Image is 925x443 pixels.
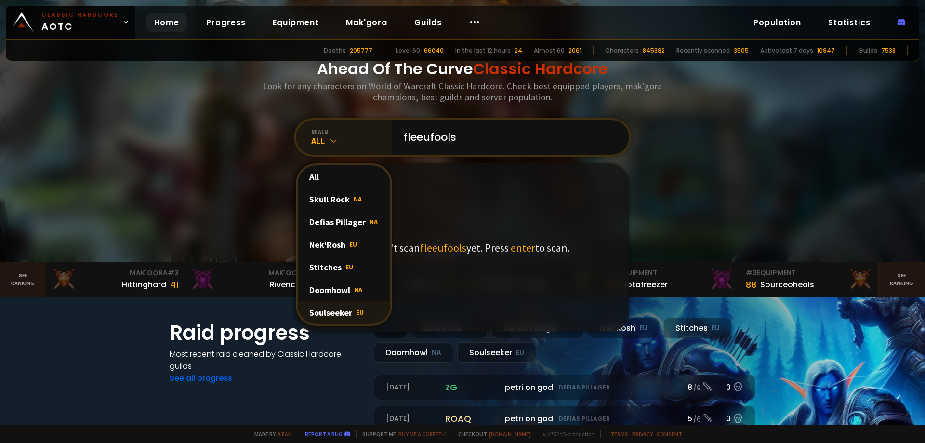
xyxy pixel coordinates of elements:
[632,430,653,438] a: Privacy
[639,323,647,333] small: EU
[607,268,734,278] div: Equipment
[817,46,835,55] div: 10947
[457,342,536,363] div: Soulseeker
[298,188,390,211] div: Skull Rock
[198,13,253,32] a: Progress
[881,46,896,55] div: 7538
[534,46,565,55] div: Almost 60
[354,285,362,294] span: NA
[420,241,466,255] span: fleeufools
[52,268,179,278] div: Mak'Gora
[249,430,292,438] span: Made by
[621,279,668,291] div: Notafreezer
[277,430,292,438] a: a fan
[398,120,618,155] input: Search a character...
[712,323,720,333] small: EU
[185,262,324,297] a: Mak'Gora#2Rivench100
[740,262,879,297] a: #3Equipment88Sourceoheals
[311,128,392,135] div: realm
[859,46,877,55] div: Guilds
[265,13,327,32] a: Equipment
[170,318,362,348] h1: Raid progress
[398,430,446,438] a: Buy me a coffee
[734,46,749,55] div: 3505
[511,241,535,255] span: enter
[324,46,346,55] div: Deaths
[515,46,522,55] div: 24
[473,58,608,80] span: Classic Hardcore
[170,373,232,384] a: See all progress
[338,13,395,32] a: Mak'gora
[41,11,119,19] small: Classic Hardcore
[259,81,666,103] h3: Look for any characters on World of Warcraft Classic Hardcore. Check best equipped players, mak'g...
[349,240,357,249] span: EU
[746,13,809,32] a: Population
[407,13,449,32] a: Guilds
[455,46,511,55] div: In the last 12 hours
[170,348,362,372] h4: Most recent raid cleaned by Classic Hardcore guilds
[516,348,524,358] small: EU
[746,278,756,291] div: 88
[676,46,730,55] div: Recently scanned
[298,211,390,233] div: Defias Pillager
[311,135,392,147] div: All
[168,268,179,278] span: # 3
[374,375,755,400] a: [DATE]zgpetri on godDefias Pillager8 /90
[270,279,300,291] div: Rivench
[610,430,628,438] a: Terms
[605,46,639,55] div: Characters
[350,46,372,55] div: 205777
[657,430,682,438] a: Consent
[452,430,531,438] span: Checkout
[298,279,390,301] div: Doomhowl
[568,46,581,55] div: 2061
[424,46,444,55] div: 66040
[489,430,531,438] a: [DOMAIN_NAME]
[588,318,660,338] div: Nek'Rosh
[41,11,119,34] span: AOTC
[298,165,390,188] div: All
[746,268,872,278] div: Equipment
[305,430,343,438] a: Report a bug
[6,6,135,39] a: Classic HardcoreAOTC
[354,195,362,203] span: NA
[356,430,446,438] span: Support me,
[396,46,420,55] div: Level 60
[663,318,732,338] div: Stitches
[146,13,187,32] a: Home
[537,430,595,438] span: v. d752d5 - production
[345,263,353,271] span: EU
[746,268,757,278] span: # 3
[643,46,665,55] div: 845392
[298,301,390,324] div: Soulseeker
[374,406,755,431] a: [DATE]roaqpetri on godDefias Pillager5 /60
[122,279,166,291] div: Hittinghard
[170,278,179,291] div: 41
[356,308,364,317] span: EU
[820,13,878,32] a: Statistics
[432,348,441,358] small: NA
[374,342,453,363] div: Doomhowl
[601,262,740,297] a: #2Equipment88Notafreezer
[760,46,813,55] div: Active last 7 days
[298,233,390,256] div: Nek'Rosh
[298,256,390,279] div: Stitches
[879,262,925,297] a: Seeranking
[46,262,185,297] a: Mak'Gora#3Hittinghard41
[355,241,570,255] p: We didn't scan yet. Press to scan.
[760,279,814,291] div: Sourceoheals
[370,217,378,226] span: NA
[191,268,317,278] div: Mak'Gora
[317,57,608,81] h1: Ahead Of The Curve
